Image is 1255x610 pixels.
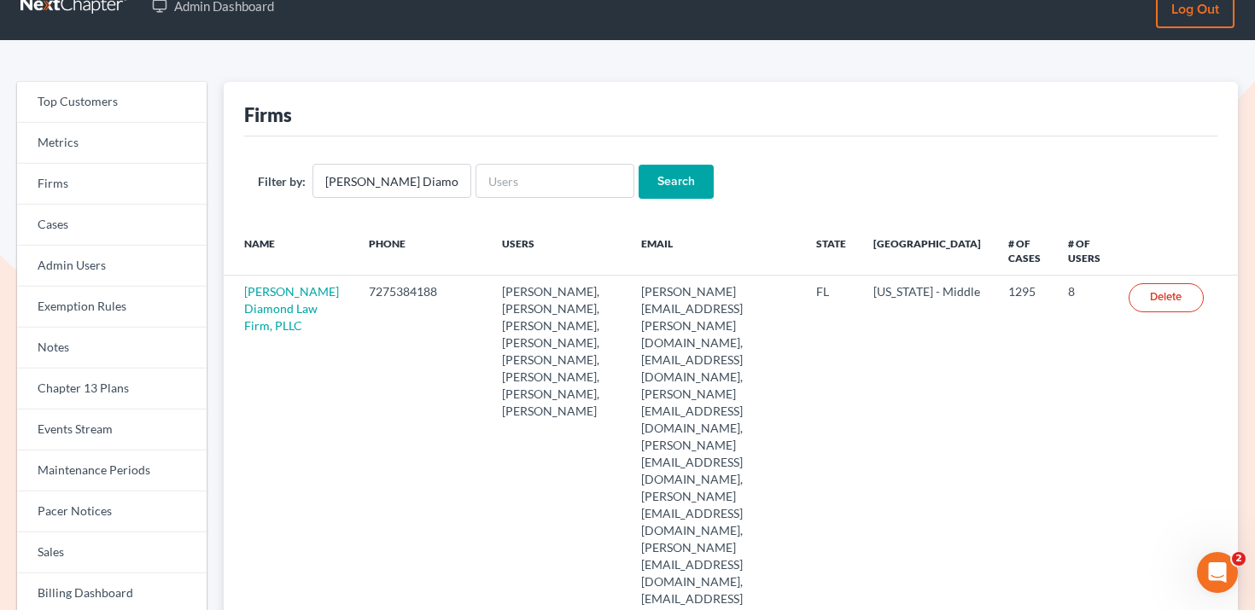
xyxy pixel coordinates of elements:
[995,226,1055,276] th: # of Cases
[488,226,627,276] th: Users
[476,164,634,198] input: Users
[17,369,207,410] a: Chapter 13 Plans
[244,284,339,333] a: [PERSON_NAME] Diamond Law Firm, PLLC
[627,226,803,276] th: Email
[17,450,207,491] a: Maintenance Periods
[803,226,860,276] th: State
[639,165,714,199] input: Search
[312,164,471,198] input: Firm Name
[17,164,207,205] a: Firms
[17,123,207,164] a: Metrics
[17,287,207,328] a: Exemption Rules
[1197,552,1238,593] iframe: Intercom live chat
[17,328,207,369] a: Notes
[1129,283,1204,312] a: Delete
[860,226,995,276] th: [GEOGRAPHIC_DATA]
[224,226,355,276] th: Name
[258,172,306,190] label: Filter by:
[355,226,488,276] th: Phone
[1054,226,1115,276] th: # of Users
[1232,552,1246,566] span: 2
[17,246,207,287] a: Admin Users
[244,102,292,127] div: Firms
[17,410,207,450] a: Events Stream
[17,205,207,246] a: Cases
[17,491,207,532] a: Pacer Notices
[17,82,207,123] a: Top Customers
[17,532,207,573] a: Sales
